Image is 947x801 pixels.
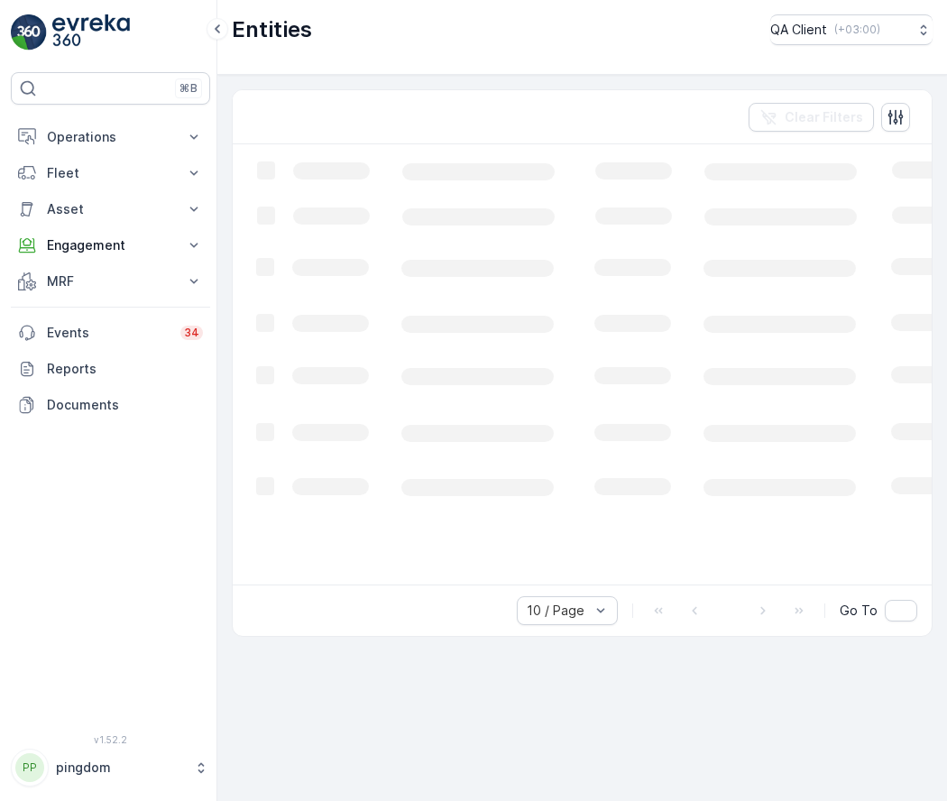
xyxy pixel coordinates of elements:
[11,749,210,787] button: PPpingdom
[47,200,174,218] p: Asset
[11,387,210,423] a: Documents
[47,396,203,414] p: Documents
[11,734,210,745] span: v 1.52.2
[11,351,210,387] a: Reports
[11,155,210,191] button: Fleet
[11,14,47,51] img: logo
[47,324,170,342] p: Events
[232,15,312,44] p: Entities
[56,759,185,777] p: pingdom
[834,23,880,37] p: ( +03:00 )
[770,21,827,39] p: QA Client
[184,326,199,340] p: 34
[47,164,174,182] p: Fleet
[840,602,878,620] span: Go To
[749,103,874,132] button: Clear Filters
[52,14,130,51] img: logo_light-DOdMpM7g.png
[785,108,863,126] p: Clear Filters
[11,315,210,351] a: Events34
[770,14,933,45] button: QA Client(+03:00)
[47,272,174,290] p: MRF
[11,263,210,299] button: MRF
[47,360,203,378] p: Reports
[47,236,174,254] p: Engagement
[11,191,210,227] button: Asset
[47,128,174,146] p: Operations
[179,81,198,96] p: ⌘B
[15,753,44,782] div: PP
[11,227,210,263] button: Engagement
[11,119,210,155] button: Operations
